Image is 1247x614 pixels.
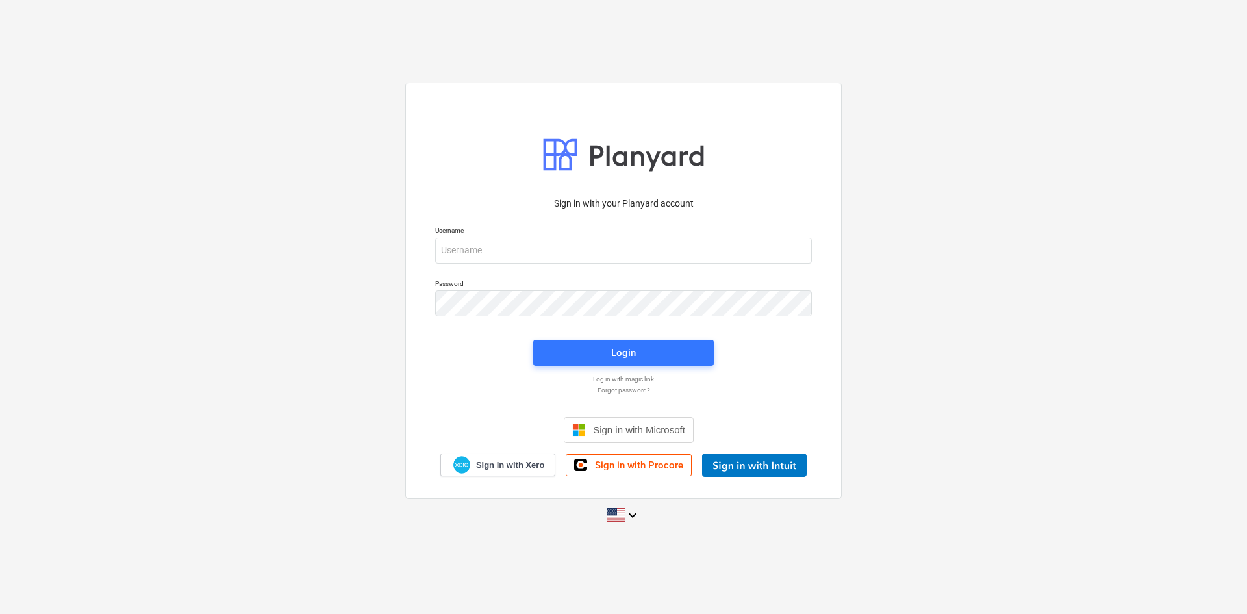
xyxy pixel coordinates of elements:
[429,375,818,383] a: Log in with magic link
[572,424,585,437] img: Microsoft logo
[476,459,544,471] span: Sign in with Xero
[429,386,818,394] a: Forgot password?
[611,344,636,361] div: Login
[435,238,812,264] input: Username
[595,459,683,471] span: Sign in with Procore
[453,456,470,474] img: Xero logo
[625,507,640,523] i: keyboard_arrow_down
[566,454,692,476] a: Sign in with Procore
[440,454,556,476] a: Sign in with Xero
[435,279,812,290] p: Password
[533,340,714,366] button: Login
[435,226,812,237] p: Username
[593,424,685,435] span: Sign in with Microsoft
[435,197,812,211] p: Sign in with your Planyard account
